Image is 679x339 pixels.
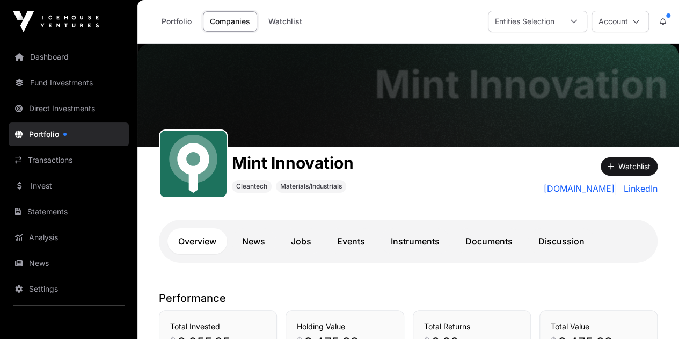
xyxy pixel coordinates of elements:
[9,71,129,95] a: Fund Investments
[232,153,354,172] h1: Mint Innovation
[167,228,227,254] a: Overview
[592,11,649,32] button: Account
[544,182,615,195] a: [DOMAIN_NAME]
[9,251,129,275] a: News
[326,228,376,254] a: Events
[488,11,561,32] div: Entities Selection
[455,228,523,254] a: Documents
[297,321,392,332] h3: Holding Value
[9,277,129,301] a: Settings
[9,226,129,249] a: Analysis
[375,65,668,104] h1: Mint Innovation
[9,200,129,223] a: Statements
[280,228,322,254] a: Jobs
[9,45,129,69] a: Dashboard
[9,97,129,120] a: Direct Investments
[9,122,129,146] a: Portfolio
[261,11,309,32] a: Watchlist
[619,182,658,195] a: LinkedIn
[280,182,342,191] span: Materials/Industrials
[137,44,679,147] img: Mint Innovation
[380,228,450,254] a: Instruments
[9,148,129,172] a: Transactions
[625,287,679,339] iframe: Chat Widget
[236,182,267,191] span: Cleantech
[155,11,199,32] a: Portfolio
[170,321,266,332] h3: Total Invested
[167,228,649,254] nav: Tabs
[601,157,658,176] button: Watchlist
[551,321,646,332] h3: Total Value
[164,135,222,193] img: Mint.svg
[231,228,276,254] a: News
[203,11,257,32] a: Companies
[13,11,99,32] img: Icehouse Ventures Logo
[528,228,595,254] a: Discussion
[159,291,658,306] p: Performance
[424,321,520,332] h3: Total Returns
[9,174,129,198] a: Invest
